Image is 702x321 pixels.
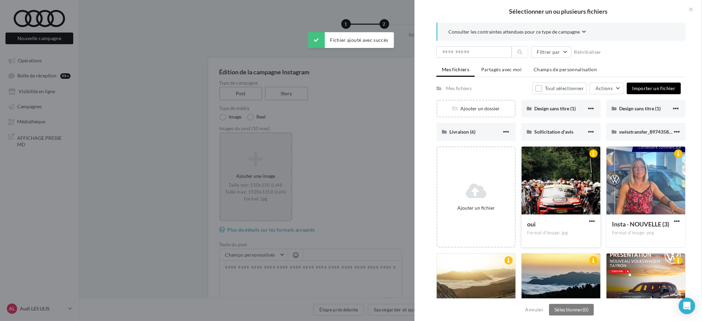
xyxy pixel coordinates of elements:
div: Open Intercom Messenger [679,298,695,314]
button: Actions [590,83,624,94]
span: (0) [583,307,588,312]
span: Importer un fichier [632,85,675,91]
span: Champs de personnalisation [534,66,597,72]
div: Format d'image: jpg [527,230,595,236]
button: Tout sélectionner [532,83,587,94]
span: Mes fichiers [442,66,469,72]
span: Livraison (6) [449,129,475,135]
div: Mes fichiers [446,85,472,92]
button: Réinitialiser [571,48,604,56]
div: Fichier ajouté avec succès [308,32,394,48]
div: Format d'image: png [612,230,680,236]
button: Consulter les contraintes attendues pour ce type de campagne [448,28,586,37]
span: Partagés avec moi [481,66,522,72]
span: Design sans titre (1) [619,106,661,111]
span: Sollicitation d'avis [534,129,573,135]
span: oui [527,220,536,228]
button: Importer un fichier [627,83,681,94]
button: Annuler [523,306,546,314]
button: Filtrer par [531,46,571,58]
h2: Sélectionner un ou plusieurs fichiers [425,8,691,14]
button: Sélectionner(0) [549,304,594,316]
div: Ajouter un fichier [440,205,512,211]
span: Actions [596,85,613,91]
span: Design sans titre (1) [534,106,576,111]
div: Ajouter un dossier [437,105,515,112]
span: Consulter les contraintes attendues pour ce type de campagne [448,28,580,35]
span: Insta - NOUVELLE (3) [612,220,669,228]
